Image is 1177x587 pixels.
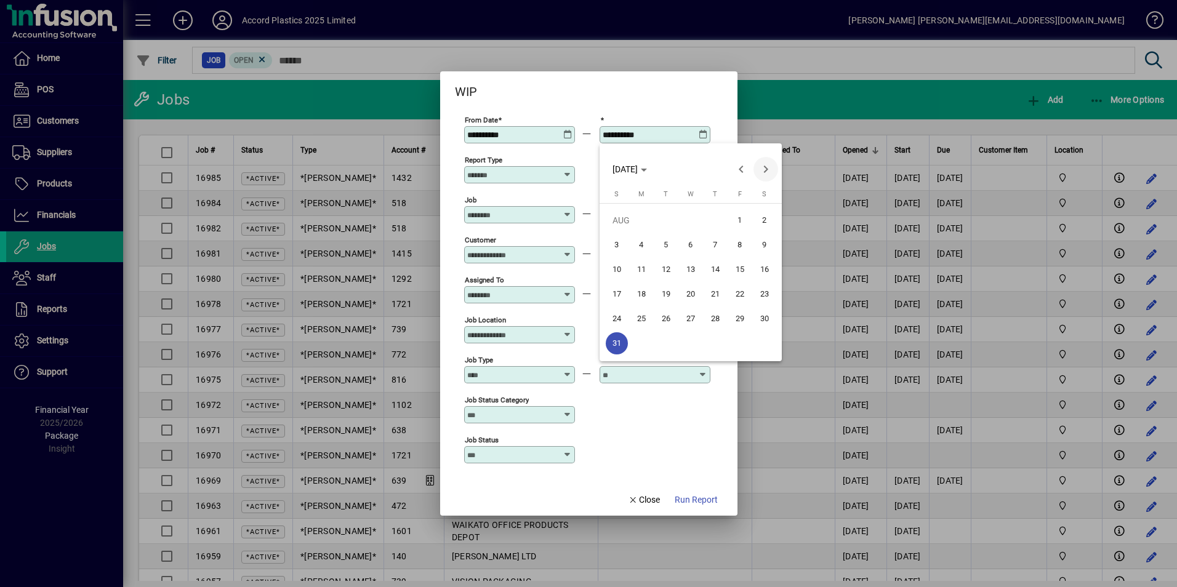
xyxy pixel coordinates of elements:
[753,308,776,330] span: 30
[728,233,752,257] button: Fri Aug 08 2025
[606,258,628,281] span: 10
[729,258,751,281] span: 15
[680,283,702,305] span: 20
[728,208,752,233] button: Fri Aug 01 2025
[630,283,653,305] span: 18
[629,282,654,306] button: Mon Aug 18 2025
[752,233,777,257] button: Sat Aug 09 2025
[605,233,629,257] button: Sun Aug 03 2025
[654,257,678,282] button: Tue Aug 12 2025
[680,308,702,330] span: 27
[678,257,703,282] button: Wed Aug 13 2025
[605,331,629,356] button: Sun Aug 31 2025
[753,157,778,182] button: Next month
[729,234,751,256] span: 8
[680,234,702,256] span: 6
[703,233,728,257] button: Thu Aug 07 2025
[605,208,728,233] td: AUG
[753,234,776,256] span: 9
[655,258,677,281] span: 12
[728,282,752,306] button: Fri Aug 22 2025
[752,208,777,233] button: Sat Aug 02 2025
[752,282,777,306] button: Sat Aug 23 2025
[752,306,777,331] button: Sat Aug 30 2025
[729,209,751,231] span: 1
[605,282,629,306] button: Sun Aug 17 2025
[713,190,717,198] span: T
[753,283,776,305] span: 23
[729,283,751,305] span: 22
[654,282,678,306] button: Tue Aug 19 2025
[605,257,629,282] button: Sun Aug 10 2025
[688,190,694,198] span: W
[613,164,638,174] span: [DATE]
[704,283,726,305] span: 21
[728,306,752,331] button: Fri Aug 29 2025
[753,258,776,281] span: 16
[630,308,653,330] span: 25
[630,258,653,281] span: 11
[762,190,766,198] span: S
[606,283,628,305] span: 17
[629,257,654,282] button: Mon Aug 11 2025
[614,190,619,198] span: S
[655,234,677,256] span: 5
[629,306,654,331] button: Mon Aug 25 2025
[728,257,752,282] button: Fri Aug 15 2025
[729,308,751,330] span: 29
[606,308,628,330] span: 24
[704,258,726,281] span: 14
[655,283,677,305] span: 19
[678,233,703,257] button: Wed Aug 06 2025
[678,306,703,331] button: Wed Aug 27 2025
[654,306,678,331] button: Tue Aug 26 2025
[703,257,728,282] button: Thu Aug 14 2025
[664,190,668,198] span: T
[605,306,629,331] button: Sun Aug 24 2025
[704,234,726,256] span: 7
[678,282,703,306] button: Wed Aug 20 2025
[753,209,776,231] span: 2
[630,234,653,256] span: 4
[655,308,677,330] span: 26
[608,158,652,180] button: Choose month and year
[654,233,678,257] button: Tue Aug 05 2025
[606,234,628,256] span: 3
[629,233,654,257] button: Mon Aug 04 2025
[703,282,728,306] button: Thu Aug 21 2025
[738,190,742,198] span: F
[606,332,628,354] span: 31
[638,190,645,198] span: M
[729,157,753,182] button: Previous month
[704,308,726,330] span: 28
[703,306,728,331] button: Thu Aug 28 2025
[680,258,702,281] span: 13
[752,257,777,282] button: Sat Aug 16 2025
